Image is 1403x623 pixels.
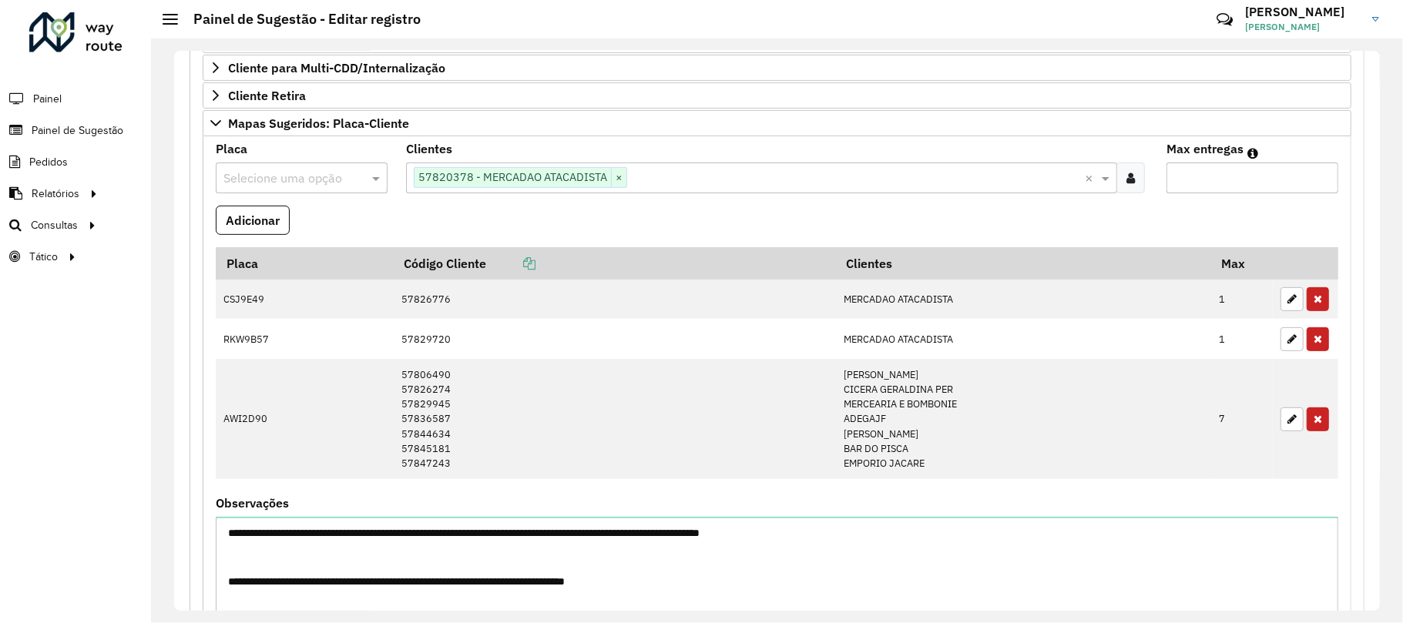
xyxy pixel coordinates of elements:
[393,319,836,359] td: 57829720
[29,249,58,265] span: Tático
[393,280,836,320] td: 57826776
[1166,139,1244,158] label: Max entregas
[1247,147,1258,159] em: Máximo de clientes que serão colocados na mesma rota com os clientes informados
[1211,280,1273,320] td: 1
[216,359,393,478] td: AWI2D90
[1211,247,1273,280] th: Max
[611,169,626,187] span: ×
[216,247,393,280] th: Placa
[836,247,1211,280] th: Clientes
[203,55,1351,81] a: Cliente para Multi-CDD/Internalização
[228,117,409,129] span: Mapas Sugeridos: Placa-Cliente
[228,62,445,74] span: Cliente para Multi-CDD/Internalização
[32,186,79,202] span: Relatórios
[406,139,452,158] label: Clientes
[33,91,62,107] span: Painel
[1208,3,1241,36] a: Contato Rápido
[836,319,1211,359] td: MERCADAO ATACADISTA
[836,280,1211,320] td: MERCADAO ATACADISTA
[216,319,393,359] td: RKW9B57
[29,154,68,170] span: Pedidos
[393,247,836,280] th: Código Cliente
[31,217,78,233] span: Consultas
[32,122,123,139] span: Painel de Sugestão
[415,168,611,186] span: 57820378 - MERCADAO ATACADISTA
[1085,169,1098,187] span: Clear all
[1245,20,1361,34] span: [PERSON_NAME]
[203,82,1351,109] a: Cliente Retira
[216,280,393,320] td: CSJ9E49
[178,11,421,28] h2: Painel de Sugestão - Editar registro
[1211,319,1273,359] td: 1
[216,494,289,512] label: Observações
[1211,359,1273,478] td: 7
[216,206,290,235] button: Adicionar
[1245,5,1361,19] h3: [PERSON_NAME]
[836,359,1211,478] td: [PERSON_NAME] CICERA GERALDINA PER MERCEARIA E BOMBONIE ADEGAJF [PERSON_NAME] BAR DO PISCA EMPORI...
[228,89,306,102] span: Cliente Retira
[486,256,535,271] a: Copiar
[216,139,247,158] label: Placa
[393,359,836,478] td: 57806490 57826274 57829945 57836587 57844634 57845181 57847243
[203,110,1351,136] a: Mapas Sugeridos: Placa-Cliente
